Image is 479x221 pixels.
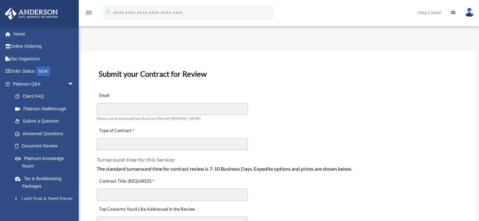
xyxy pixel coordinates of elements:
img: User Pic [465,8,474,17]
a: Tax & Bookkeeping Packages [9,172,83,192]
a: Online Ordering [4,40,83,53]
a: Platinum Q&Aarrow_drop_down [4,78,83,90]
span: Turnaround time for this Service: [97,157,175,163]
i: menu [85,9,93,16]
a: menu [85,11,93,16]
a: Tax Organizers [4,52,83,65]
i: search [105,8,112,15]
label: Type of Contract [97,127,160,135]
a: Client FAQ [9,90,83,103]
a: Platinum Knowledge Room [9,152,83,172]
label: Email [97,91,160,100]
span: Please use an email address that is on file with [PERSON_NAME] [97,116,201,121]
a: Platinum Walkthrough [9,102,83,115]
a: Home [4,28,83,40]
a: Land Trust & Deed Forum [9,192,83,205]
div: The standard turnaround time for contract review is 7-10 Business Days. Expedite options and pric... [97,165,459,173]
label: Contract Title (REQUIRED) [97,177,160,186]
h3: Submit your Contract for Review [96,67,460,80]
a: Document Review [9,140,80,152]
label: Top Concerns You’d Like Addressed in the Review [97,205,197,214]
a: Submit a Question [9,115,83,128]
img: Anderson Advisors Platinum Portal [3,8,60,20]
div: NEW [36,67,50,76]
span: arrow_drop_down [68,78,80,91]
a: Answered Questions [9,127,83,140]
a: Order StatusNEW [4,65,83,78]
